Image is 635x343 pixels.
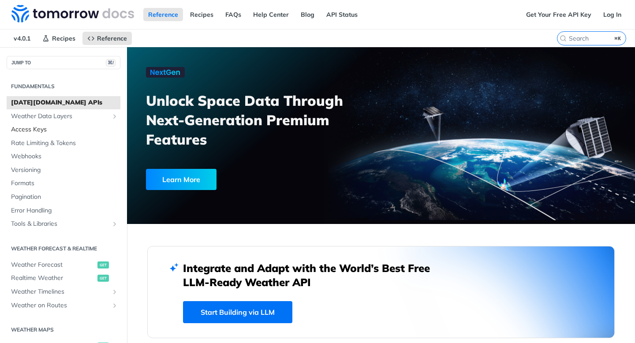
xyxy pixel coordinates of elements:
[7,204,120,217] a: Error Handling
[52,34,75,42] span: Recipes
[146,67,185,78] img: NextGen
[7,217,120,231] a: Tools & LibrariesShow subpages for Tools & Libraries
[7,326,120,334] h2: Weather Maps
[7,245,120,253] h2: Weather Forecast & realtime
[82,32,132,45] a: Reference
[146,169,217,190] div: Learn More
[11,98,118,107] span: [DATE][DOMAIN_NAME] APIs
[7,110,120,123] a: Weather Data LayersShow subpages for Weather Data Layers
[321,8,362,21] a: API Status
[11,166,118,175] span: Versioning
[11,301,109,310] span: Weather on Routes
[11,206,118,215] span: Error Handling
[7,177,120,190] a: Formats
[560,35,567,42] svg: Search
[11,152,118,161] span: Webhooks
[97,261,109,268] span: get
[111,113,118,120] button: Show subpages for Weather Data Layers
[111,302,118,309] button: Show subpages for Weather on Routes
[11,125,118,134] span: Access Keys
[7,150,120,163] a: Webhooks
[97,275,109,282] span: get
[613,34,624,43] kbd: ⌘K
[11,287,109,296] span: Weather Timelines
[11,5,134,22] img: Tomorrow.io Weather API Docs
[183,301,292,323] a: Start Building via LLM
[7,123,120,136] a: Access Keys
[146,91,391,149] h3: Unlock Space Data Through Next-Generation Premium Features
[598,8,626,21] a: Log In
[185,8,218,21] a: Recipes
[111,220,118,227] button: Show subpages for Tools & Libraries
[220,8,246,21] a: FAQs
[7,285,120,298] a: Weather TimelinesShow subpages for Weather Timelines
[7,299,120,312] a: Weather on RoutesShow subpages for Weather on Routes
[11,193,118,201] span: Pagination
[521,8,596,21] a: Get Your Free API Key
[7,56,120,69] button: JUMP TO⌘/
[97,34,127,42] span: Reference
[11,139,118,148] span: Rate Limiting & Tokens
[7,258,120,272] a: Weather Forecastget
[7,96,120,109] a: [DATE][DOMAIN_NAME] APIs
[7,137,120,150] a: Rate Limiting & Tokens
[143,8,183,21] a: Reference
[9,32,35,45] span: v4.0.1
[7,82,120,90] h2: Fundamentals
[7,272,120,285] a: Realtime Weatherget
[248,8,294,21] a: Help Center
[111,288,118,295] button: Show subpages for Weather Timelines
[7,190,120,204] a: Pagination
[11,220,109,228] span: Tools & Libraries
[146,169,342,190] a: Learn More
[7,164,120,177] a: Versioning
[11,112,109,121] span: Weather Data Layers
[11,179,118,188] span: Formats
[183,261,443,289] h2: Integrate and Adapt with the World’s Best Free LLM-Ready Weather API
[296,8,319,21] a: Blog
[37,32,80,45] a: Recipes
[11,261,95,269] span: Weather Forecast
[106,59,116,67] span: ⌘/
[11,274,95,283] span: Realtime Weather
